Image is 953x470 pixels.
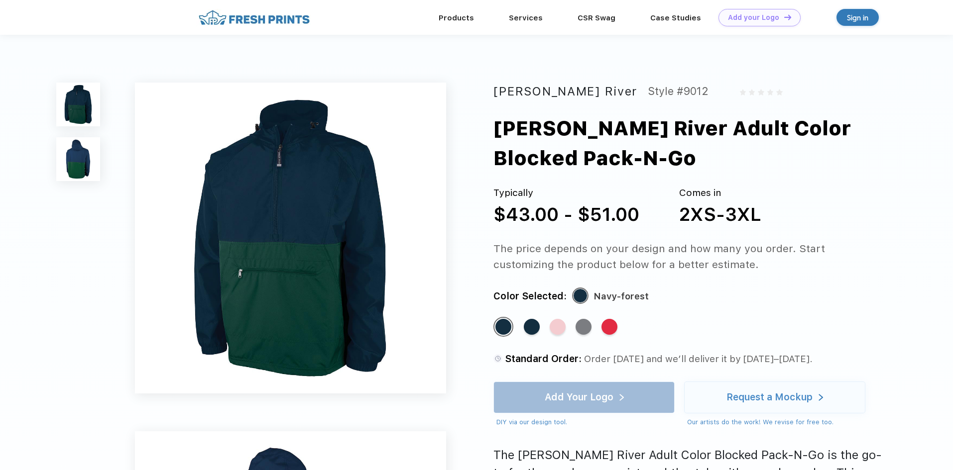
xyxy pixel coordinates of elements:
[135,83,446,393] img: func=resize&h=640
[56,83,100,126] img: func=resize&h=100
[493,241,884,273] div: The price depends on your design and how many you order. Start customizing the product below for ...
[726,392,813,402] div: Request a Mockup
[784,14,791,20] img: DT
[679,200,761,228] div: 2XS-3XL
[576,319,592,335] div: Grey-White
[819,394,823,401] img: white arrow
[493,200,639,228] div: $43.00 - $51.00
[496,417,675,427] div: DIY via our design tool.
[836,9,879,26] a: Sign in
[439,13,474,22] a: Products
[594,288,649,304] div: Navy-forest
[740,89,746,95] img: gray_star.svg
[56,137,100,181] img: func=resize&h=100
[687,417,865,427] div: Our artists do the work! We revise for free too.
[196,9,313,26] img: fo%20logo%202.webp
[758,89,764,95] img: gray_star.svg
[493,354,502,363] img: standard order
[728,13,779,22] div: Add your Logo
[495,319,511,335] div: Navy-Forest
[493,186,639,200] div: Typically
[648,83,708,100] div: Style #9012
[505,353,582,365] span: Standard Order:
[749,89,755,95] img: gray_star.svg
[493,113,922,173] div: [PERSON_NAME] River Adult Color Blocked Pack-N-Go
[776,89,782,95] img: gray_star.svg
[584,353,813,365] span: Order [DATE] and we’ll deliver it by [DATE]–[DATE].
[601,319,617,335] div: Red-Royal
[847,12,868,23] div: Sign in
[493,288,567,304] div: Color Selected:
[767,89,773,95] img: gray_star.svg
[493,83,637,100] div: [PERSON_NAME] River
[524,319,540,335] div: Navy-White
[550,319,566,335] div: Rose-Gold-Olive
[679,186,761,200] div: Comes in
